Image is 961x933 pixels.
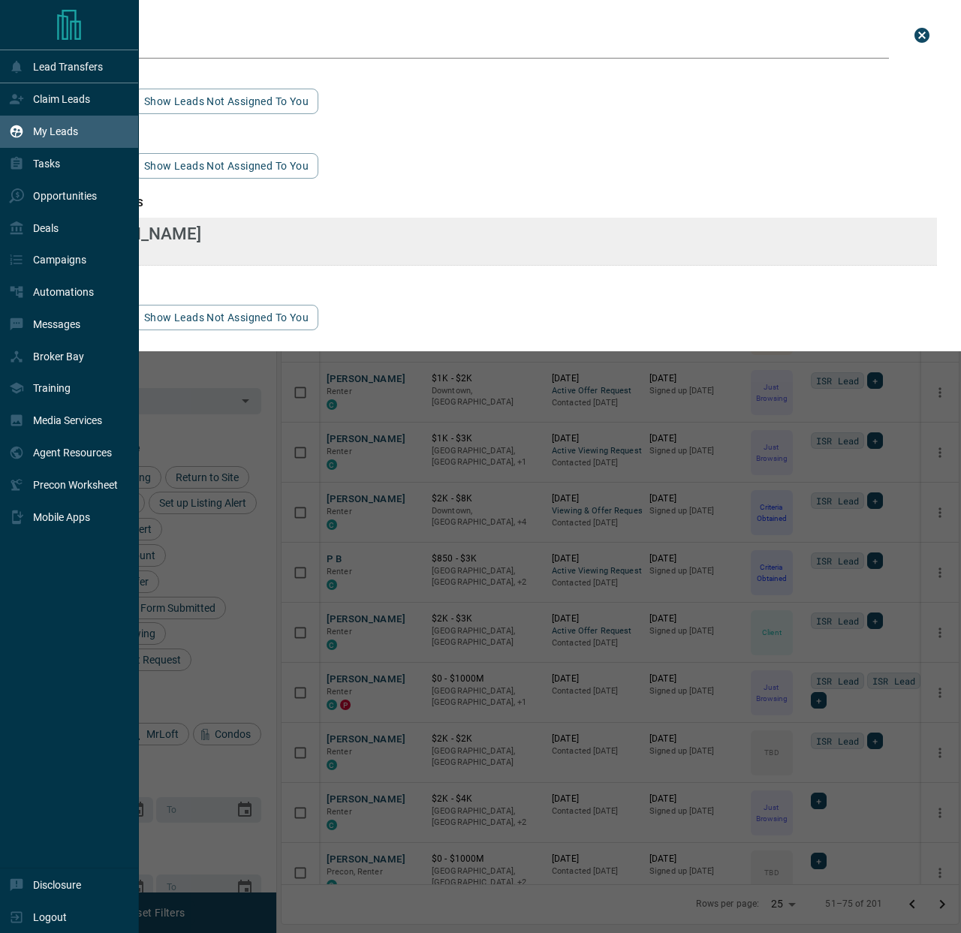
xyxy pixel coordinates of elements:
[907,20,937,50] button: close search bar
[134,153,318,179] button: show leads not assigned to you
[57,284,937,296] h3: id matches
[57,197,937,209] h3: phone matches
[134,305,318,330] button: show leads not assigned to you
[57,68,937,80] h3: name matches
[57,132,937,144] h3: email matches
[134,89,318,114] button: show leads not assigned to you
